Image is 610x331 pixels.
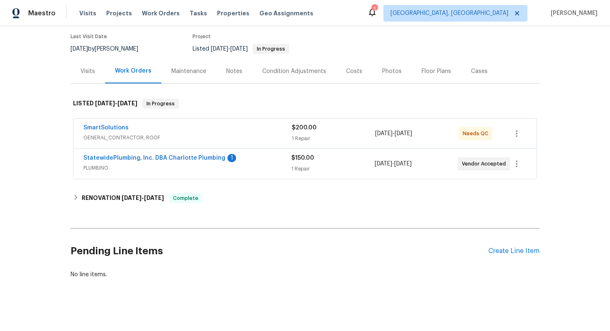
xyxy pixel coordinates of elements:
[471,67,488,75] div: Cases
[115,67,151,75] div: Work Orders
[83,155,225,161] a: StatewidePlumbing, Inc. DBA Charlotte Plumbing
[71,188,539,208] div: RENOVATION [DATE]-[DATE]Complete
[117,100,137,106] span: [DATE]
[227,154,236,162] div: 1
[95,100,137,106] span: -
[292,134,375,143] div: 1 Repair
[143,100,178,108] span: In Progress
[71,232,488,270] h2: Pending Line Items
[71,44,148,54] div: by [PERSON_NAME]
[547,9,598,17] span: [PERSON_NAME]
[259,9,313,17] span: Geo Assignments
[122,195,164,201] span: -
[394,161,412,167] span: [DATE]
[422,67,451,75] div: Floor Plans
[375,131,393,136] span: [DATE]
[170,194,202,202] span: Complete
[144,195,164,201] span: [DATE]
[71,34,107,39] span: Last Visit Date
[292,125,317,131] span: $200.00
[190,10,207,16] span: Tasks
[79,9,96,17] span: Visits
[106,9,132,17] span: Projects
[291,155,314,161] span: $150.00
[462,160,509,168] span: Vendor Accepted
[71,270,539,279] div: No line items.
[71,46,88,52] span: [DATE]
[395,131,412,136] span: [DATE]
[83,134,292,142] span: GENERAL_CONTRACTOR, ROOF
[81,67,95,75] div: Visits
[193,34,211,39] span: Project
[193,46,289,52] span: Listed
[346,67,362,75] div: Costs
[217,9,249,17] span: Properties
[73,99,137,109] h6: LISTED
[262,67,326,75] div: Condition Adjustments
[488,247,539,255] div: Create Line Item
[375,161,392,167] span: [DATE]
[83,164,291,172] span: PLUMBING
[71,90,539,117] div: LISTED [DATE]-[DATE]In Progress
[28,9,56,17] span: Maestro
[291,165,374,173] div: 1 Repair
[390,9,508,17] span: [GEOGRAPHIC_DATA], [GEOGRAPHIC_DATA]
[371,5,377,13] div: 1
[82,193,164,203] h6: RENOVATION
[230,46,248,52] span: [DATE]
[122,195,142,201] span: [DATE]
[375,160,412,168] span: -
[382,67,402,75] div: Photos
[226,67,242,75] div: Notes
[375,129,412,138] span: -
[83,125,129,131] a: SmartSolutions
[463,129,492,138] span: Needs QC
[142,9,180,17] span: Work Orders
[171,67,206,75] div: Maintenance
[95,100,115,106] span: [DATE]
[211,46,248,52] span: -
[254,46,288,51] span: In Progress
[211,46,228,52] span: [DATE]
